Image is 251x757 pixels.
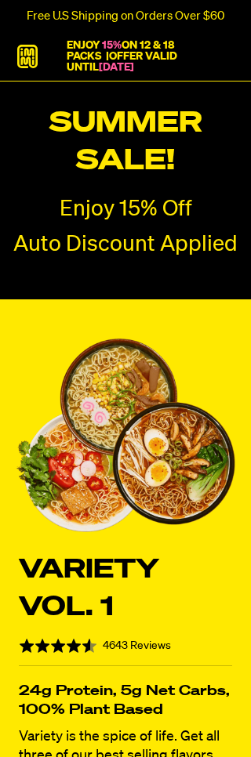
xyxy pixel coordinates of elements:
span: 15% [102,40,122,51]
span: Auto Discount Applied [13,234,238,255]
img: variety_pack_vol_1.png [16,339,235,532]
p: ON 12 & 18 PACKS | [67,40,235,73]
p: Variety Vol. 1 [19,551,232,626]
p: Free U.S Shipping on Orders Over $60 [27,9,224,23]
p: 24g Protein, 5g Net Carbs, 100% Plant Based [19,682,232,719]
strong: OFFER VALID UNTIL [67,51,177,73]
span: 4643 Reviews [103,640,171,651]
strong: ENJOY [67,40,100,51]
strong: [DATE] [99,62,134,73]
img: immi-logo.svg [16,45,39,68]
p: Enjoy 15% Off [60,196,192,223]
